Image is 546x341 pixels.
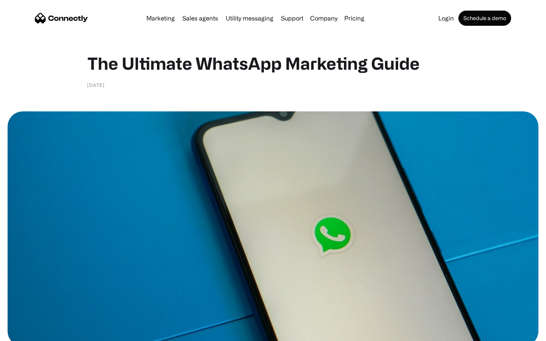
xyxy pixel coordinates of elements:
[341,15,367,21] a: Pricing
[458,11,511,26] a: Schedule a demo
[278,15,306,21] a: Support
[87,81,105,89] div: [DATE]
[179,15,221,21] a: Sales agents
[8,328,45,338] aside: Language selected: English
[15,328,45,338] ul: Language list
[435,15,457,21] a: Login
[223,15,276,21] a: Utility messaging
[143,15,178,21] a: Marketing
[87,53,459,74] h1: The Ultimate WhatsApp Marketing Guide
[310,13,337,23] div: Company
